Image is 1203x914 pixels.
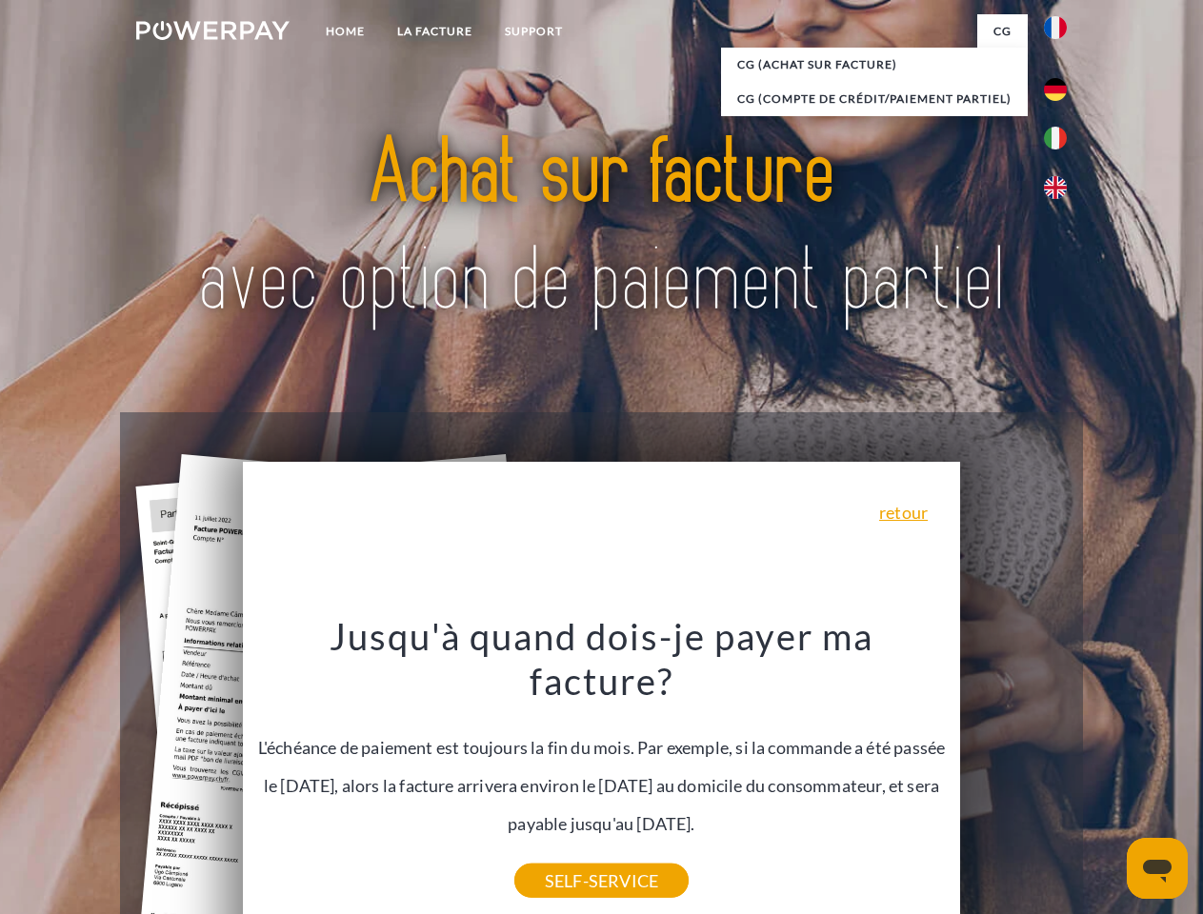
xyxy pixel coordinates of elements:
[310,14,381,49] a: Home
[182,91,1021,365] img: title-powerpay_fr.svg
[1044,16,1067,39] img: fr
[1044,176,1067,199] img: en
[381,14,489,49] a: LA FACTURE
[721,82,1028,116] a: CG (Compte de crédit/paiement partiel)
[254,613,950,705] h3: Jusqu'à quand dois-je payer ma facture?
[1044,78,1067,101] img: de
[1127,838,1188,899] iframe: Bouton de lancement de la fenêtre de messagerie
[879,504,928,521] a: retour
[136,21,290,40] img: logo-powerpay-white.svg
[514,864,689,898] a: SELF-SERVICE
[254,613,950,881] div: L'échéance de paiement est toujours la fin du mois. Par exemple, si la commande a été passée le [...
[489,14,579,49] a: Support
[721,48,1028,82] a: CG (achat sur facture)
[977,14,1028,49] a: CG
[1044,127,1067,149] img: it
